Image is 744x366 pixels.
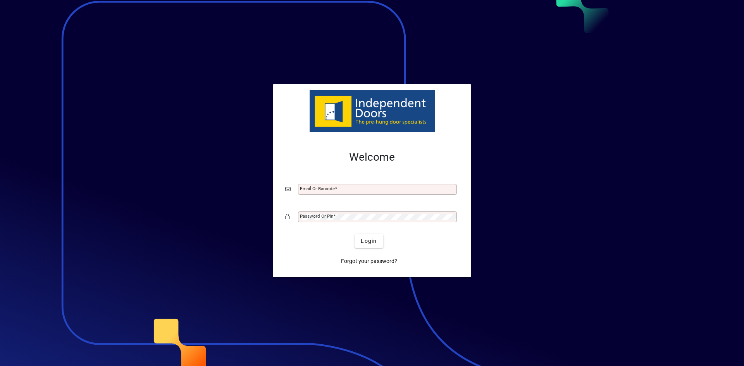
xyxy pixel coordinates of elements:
a: Forgot your password? [338,254,400,268]
mat-label: Password or Pin [300,213,333,219]
mat-label: Email or Barcode [300,186,335,191]
button: Login [355,234,383,248]
span: Forgot your password? [341,257,397,265]
span: Login [361,237,377,245]
h2: Welcome [285,151,459,164]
